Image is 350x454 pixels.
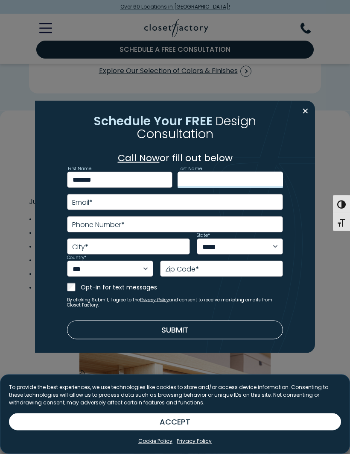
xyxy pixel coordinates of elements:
button: Toggle High Contrast [333,195,350,213]
p: To provide the best experiences, we use technologies like cookies to store and/or access device i... [9,383,341,407]
a: Cookie Policy [138,437,172,445]
a: Privacy Policy [140,297,169,303]
label: Last Name [178,167,202,171]
label: First Name [68,167,91,171]
a: Privacy Policy [177,437,212,445]
p: or fill out below [67,151,283,165]
label: Phone Number [72,221,125,228]
label: Email [72,199,93,206]
span: Design Consultation [137,113,257,143]
button: ACCEPT [9,413,341,430]
span: Schedule Your FREE [94,113,213,130]
a: Call Now [118,151,160,165]
label: City [72,244,88,251]
button: Toggle Font size [333,213,350,231]
label: Country [67,256,86,260]
label: Opt-in for text messages [81,283,283,292]
button: Submit [67,321,283,339]
label: State [197,233,210,238]
button: Close modal [299,104,312,118]
label: Zip Code [165,266,199,273]
small: By clicking Submit, I agree to the and consent to receive marketing emails from Closet Factory. [67,298,283,308]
